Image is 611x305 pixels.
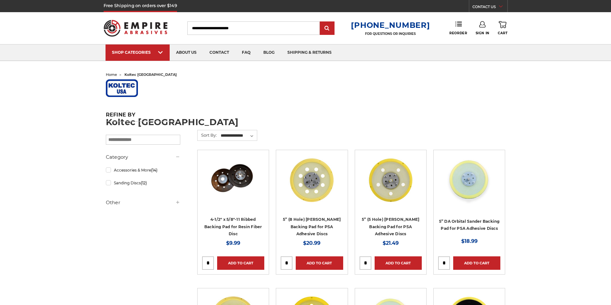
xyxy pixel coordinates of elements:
[203,44,235,61] a: contact
[296,256,343,270] a: Add to Cart
[362,217,419,236] a: 5” (5 Hole) [PERSON_NAME] Backing Pad for PSA Adhesive Discs
[498,21,507,35] a: Cart
[439,219,500,231] a: 5” DA Orbital Sander Backing Pad for PSA Adhesive Discs
[257,44,281,61] a: blog
[202,155,264,217] a: 4.5 inch ribbed thermo plastic resin fiber disc backing pad
[449,31,467,35] span: Reorder
[235,44,257,61] a: faq
[365,155,416,206] img: 5” (5 Hole) DA Sander Backing Pad for PSA Adhesive Discs
[170,44,203,61] a: about us
[106,177,180,189] a: Sanding Discs(12)
[198,130,217,140] label: Sort By:
[351,32,430,36] p: FOR QUESTIONS OR INQUIRIES
[106,118,505,126] h1: Koltec [GEOGRAPHIC_DATA]
[360,155,422,217] a: 5” (5 Hole) DA Sander Backing Pad for PSA Adhesive Discs
[141,181,147,185] span: (12)
[476,31,489,35] span: Sign In
[106,153,180,161] h5: Category
[283,217,341,236] a: 5” (8 Hole) [PERSON_NAME] Backing Pad for PSA Adhesive Discs
[151,168,157,173] span: (14)
[321,22,334,35] input: Submit
[461,238,478,244] span: $18.99
[124,72,177,77] span: koltec [GEOGRAPHIC_DATA]
[106,72,117,77] a: home
[106,199,180,206] h5: Other
[112,50,163,55] div: SHOP CATEGORIES
[383,240,399,246] span: $21.49
[207,155,259,206] img: 4.5 inch ribbed thermo plastic resin fiber disc backing pad
[498,31,507,35] span: Cart
[106,112,180,122] h5: Refine by
[281,44,338,61] a: shipping & returns
[303,240,320,246] span: $20.99
[104,16,168,41] img: Empire Abrasives
[220,131,257,140] select: Sort By:
[438,155,500,217] a: 5” DA Orbital Sander Backing Pad for PSA Adhesive Discs
[449,21,467,35] a: Reorder
[226,240,240,246] span: $9.99
[472,3,507,12] a: CONTACT US
[351,20,430,30] a: [PHONE_NUMBER]
[444,155,495,206] img: 5” DA Orbital Sander Backing Pad for PSA Adhesive Discs
[204,217,262,236] a: 4-1/2" x 5/8"-11 Ribbed Backing Pad for Resin Fiber Disc
[106,79,138,97] img: koltec%20usa%20logo_1508779304__57807.original.jpg
[453,256,500,270] a: Add to Cart
[217,256,264,270] a: Add to Cart
[286,155,337,206] img: 5” (8 Hole) DA Sander Backing Pad for PSA Adhesive Discs
[281,155,343,217] a: 5” (8 Hole) DA Sander Backing Pad for PSA Adhesive Discs
[375,256,422,270] a: Add to Cart
[106,165,180,176] a: Accessories & More(14)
